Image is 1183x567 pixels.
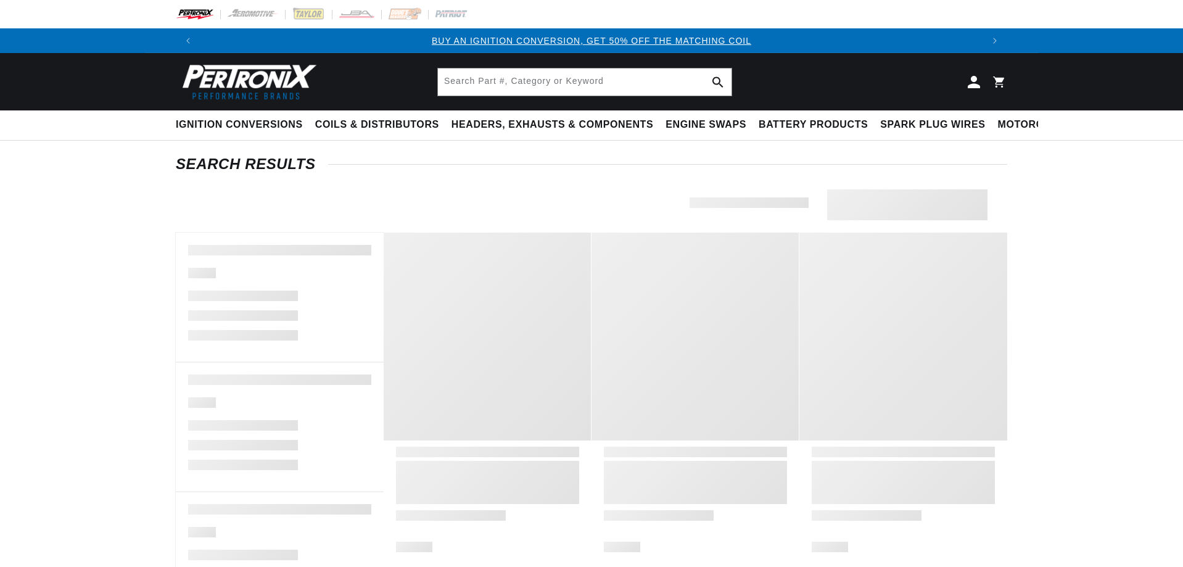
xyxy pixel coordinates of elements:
summary: Headers, Exhausts & Components [445,110,659,139]
span: Engine Swaps [666,118,746,131]
span: Motorcycle [998,118,1071,131]
span: Headers, Exhausts & Components [451,118,653,131]
span: Coils & Distributors [315,118,439,131]
button: Translation missing: en.sections.announcements.next_announcement [983,28,1007,53]
h2: Search Results [176,158,1007,170]
span: Spark Plug Wires [880,118,985,131]
a: BUY AN IGNITION CONVERSION, GET 50% OFF THE MATCHING COIL [432,36,751,46]
summary: Engine Swaps [659,110,752,139]
input: Search Part #, Category or Keyword [438,68,732,96]
button: Translation missing: en.sections.announcements.previous_announcement [176,28,200,53]
span: Battery Products [759,118,868,131]
button: Search Part #, Category or Keyword [704,68,732,96]
div: 1 of 3 [200,34,983,48]
span: Ignition Conversions [176,118,303,131]
slideshow-component: Translation missing: en.sections.announcements.announcement_bar [145,28,1038,53]
summary: Ignition Conversions [176,110,309,139]
summary: Battery Products [752,110,874,139]
img: Pertronix [176,60,318,103]
summary: Coils & Distributors [309,110,445,139]
div: Announcement [200,34,983,48]
summary: Motorcycle [992,110,1078,139]
summary: Spark Plug Wires [874,110,991,139]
